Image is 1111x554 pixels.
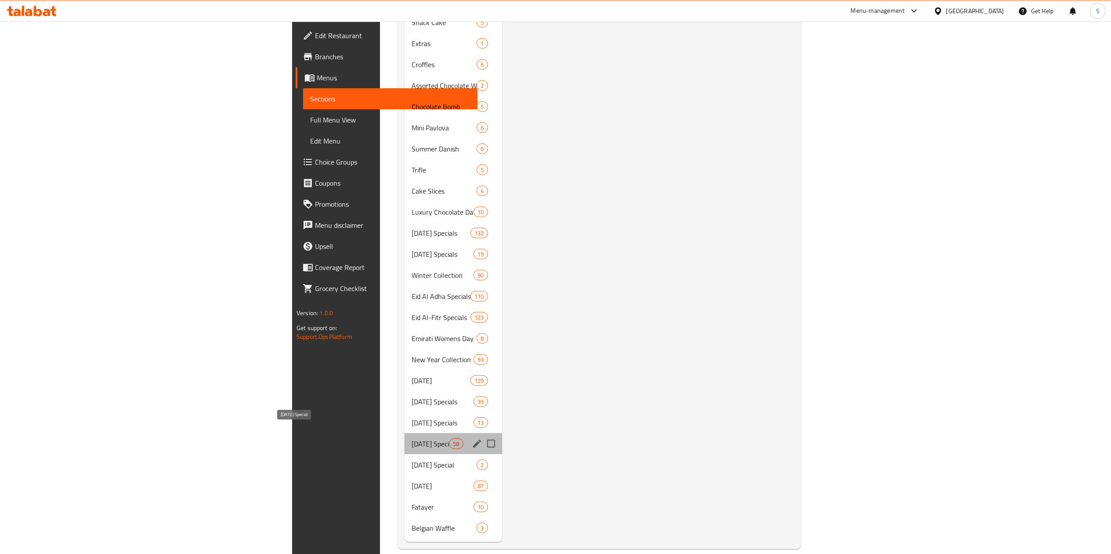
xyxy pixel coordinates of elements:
span: Extras [412,38,477,49]
div: items [470,375,488,386]
a: Sections [303,88,478,109]
div: Eid Al-Fitr Specials123 [405,307,502,328]
div: items [477,122,488,133]
span: 93 [474,356,487,364]
div: Snack Cake [412,17,477,28]
span: 110 [471,292,487,301]
div: items [474,481,488,491]
span: Eid Al Adha Specials [412,291,470,302]
div: [DATE] Specials132 [405,223,502,244]
a: Choice Groups [296,151,478,173]
span: 2 [477,82,487,90]
div: items [470,312,488,323]
span: 123 [471,313,487,322]
span: Fatayer [412,502,474,512]
div: Belgian Waffle [412,523,477,533]
span: 1 [477,40,487,48]
div: Cake Slices [412,186,477,196]
div: Emirati Womens Day8 [405,328,502,349]
div: items [477,101,488,112]
span: Assorted Chocolate Wafers [412,80,477,91]
span: 19 [474,250,487,259]
span: Edit Menu [310,136,470,146]
a: Upsell [296,236,478,257]
a: Promotions [296,194,478,215]
div: Snack Cake5 [405,12,502,33]
span: Promotions [315,199,470,209]
a: Branches [296,46,478,67]
span: Edit Restaurant [315,30,470,41]
div: Trifle [412,165,477,175]
span: 4 [477,187,487,195]
div: Summer Danish6 [405,138,502,159]
div: [DATE]129 [405,370,502,391]
span: Full Menu View [310,115,470,125]
div: Eid Al-Fitr Specials [412,312,470,323]
div: items [477,38,488,49]
div: items [477,165,488,175]
span: [DATE] Specials [412,417,474,428]
div: items [477,186,488,196]
div: New Year Collection93 [405,349,502,370]
span: Mini Pavlova [412,122,477,133]
div: items [470,228,488,238]
div: items [477,460,488,470]
div: [DATE] Specials19 [405,244,502,265]
span: 90 [474,271,487,280]
div: items [474,354,488,365]
span: Coverage Report [315,262,470,273]
span: Upsell [315,241,470,252]
div: Croffles6 [405,54,502,75]
span: Chocolate Bomb [412,101,477,112]
span: 6 [477,145,487,153]
div: Belgian Waffle3 [405,518,502,539]
span: [DATE] Special [412,460,477,470]
div: Mini Pavlova6 [405,117,502,138]
a: Support.OpsPlatform [297,331,352,342]
span: Sections [310,94,470,104]
span: Choice Groups [315,157,470,167]
div: items [474,249,488,259]
div: [GEOGRAPHIC_DATA] [946,6,1004,16]
div: [DATE] Special58edit [405,433,502,454]
span: New Year Collection [412,354,474,365]
div: Fatayer10 [405,496,502,518]
button: edit [470,437,484,450]
div: items [474,270,488,281]
div: [DATE] Specials13 [405,412,502,433]
span: S [1096,6,1100,16]
div: National Day [412,481,474,491]
div: [DATE] Specials39 [405,391,502,412]
span: 6 [477,124,487,132]
div: Chocolate Bomb5 [405,96,502,117]
div: Mother's Day Specials [412,417,474,428]
span: 132 [471,229,487,237]
span: 10 [474,503,487,511]
div: [DATE] Special2 [405,454,502,475]
div: items [477,80,488,91]
a: Menu disclaimer [296,215,478,236]
span: Croffles [412,59,477,70]
a: Grocery Checklist [296,278,478,299]
span: [DATE] Specials [412,249,474,259]
div: [DATE]87 [405,475,502,496]
span: 1.0.0 [319,307,333,319]
span: Emirati Womens Day [412,333,477,344]
span: Summer Danish [412,144,477,154]
div: Halloween Specials [412,396,474,407]
div: items [477,17,488,28]
span: 5 [477,18,487,27]
span: Menu disclaimer [315,220,470,230]
div: Happiness Day Special [412,460,477,470]
div: Winter Collection [412,270,474,281]
span: 10 [474,208,487,216]
div: Winter Collection90 [405,265,502,286]
div: items [474,396,488,407]
span: 2 [477,461,487,469]
div: Extras1 [405,33,502,54]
